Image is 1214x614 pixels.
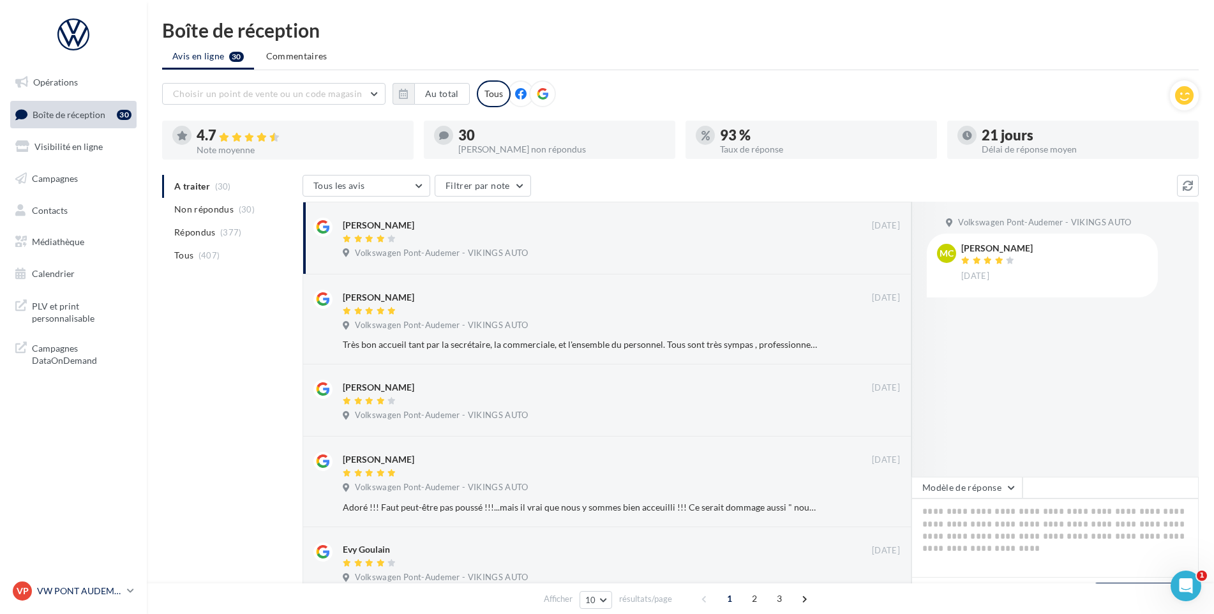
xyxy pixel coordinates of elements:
span: MC [940,247,954,260]
span: [DATE] [872,292,900,304]
a: VP VW PONT AUDEMER [10,579,137,603]
span: Choisir un point de vente ou un code magasin [173,88,362,99]
span: [DATE] [961,271,989,282]
a: PLV et print personnalisable [8,292,139,330]
span: Visibilité en ligne [34,141,103,152]
div: Tous [477,80,511,107]
span: 2 [744,588,765,609]
span: Non répondus [174,203,234,216]
a: Contacts [8,197,139,224]
button: Au total [393,83,470,105]
a: Calendrier [8,260,139,287]
span: [DATE] [872,454,900,466]
span: Contacts [32,204,68,215]
span: Calendrier [32,268,75,279]
span: [DATE] [872,220,900,232]
a: Visibilité en ligne [8,133,139,160]
a: Boîte de réception30 [8,101,139,128]
div: Délai de réponse moyen [982,145,1188,154]
a: Opérations [8,69,139,96]
div: 21 jours [982,128,1188,142]
a: Campagnes DataOnDemand [8,334,139,372]
span: Médiathèque [32,236,84,247]
span: résultats/page [619,593,672,605]
div: 30 [117,110,131,120]
span: Volkswagen Pont-Audemer - VIKINGS AUTO [355,248,528,259]
span: Volkswagen Pont-Audemer - VIKINGS AUTO [958,217,1131,228]
span: 3 [769,588,790,609]
button: Filtrer par note [435,175,531,197]
span: Tous [174,249,193,262]
span: Volkswagen Pont-Audemer - VIKINGS AUTO [355,572,528,583]
span: Commentaires [266,50,327,63]
div: Très bon accueil tant par la secrétaire, la commerciale, et l'ensemble du personnel. Tous sont tr... [343,338,817,351]
span: Répondus [174,226,216,239]
span: Volkswagen Pont-Audemer - VIKINGS AUTO [355,320,528,331]
div: Taux de réponse [720,145,927,154]
div: [PERSON_NAME] [343,291,414,304]
div: Note moyenne [197,146,403,154]
span: [DATE] [872,382,900,394]
a: Médiathèque [8,228,139,255]
button: Modèle de réponse [911,477,1023,498]
span: (30) [239,204,255,214]
span: 10 [585,595,596,605]
span: PLV et print personnalisable [32,297,131,325]
div: Boîte de réception [162,20,1199,40]
div: 4.7 [197,128,403,143]
div: [PERSON_NAME] [343,453,414,466]
p: VW PONT AUDEMER [37,585,122,597]
button: Tous les avis [303,175,430,197]
div: 93 % [720,128,927,142]
div: [PERSON_NAME] [343,219,414,232]
button: 10 [580,591,612,609]
span: (377) [220,227,242,237]
div: [PERSON_NAME] [961,244,1033,253]
iframe: Intercom live chat [1171,571,1201,601]
span: 1 [719,588,740,609]
span: Campagnes DataOnDemand [32,340,131,367]
span: VP [17,585,29,597]
span: Campagnes [32,173,78,184]
span: [DATE] [872,545,900,557]
div: Adoré !!! Faut peut-être pas poussé !!!...mais il vrai que nous y sommes bien acceuilli !!! Ce se... [343,501,817,514]
span: Tous les avis [313,180,365,191]
button: Choisir un point de vente ou un code magasin [162,83,386,105]
div: 30 [458,128,665,142]
span: Afficher [544,593,573,605]
div: Evy Goulain [343,543,390,556]
a: Campagnes [8,165,139,192]
span: Volkswagen Pont-Audemer - VIKINGS AUTO [355,482,528,493]
span: Opérations [33,77,78,87]
span: Boîte de réception [33,109,105,119]
span: (407) [199,250,220,260]
div: [PERSON_NAME] non répondus [458,145,665,154]
span: Volkswagen Pont-Audemer - VIKINGS AUTO [355,410,528,421]
button: Au total [414,83,470,105]
div: [PERSON_NAME] [343,381,414,394]
span: 1 [1197,571,1207,581]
